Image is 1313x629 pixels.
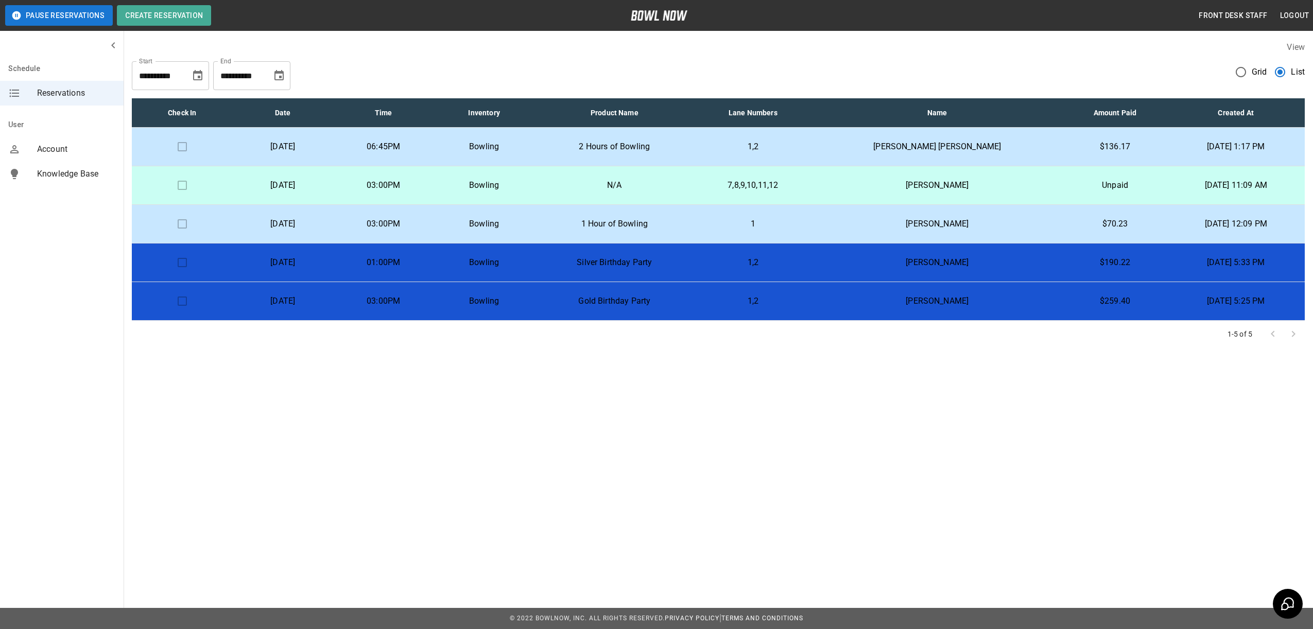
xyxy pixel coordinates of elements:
span: List [1291,66,1305,78]
p: [DATE] [240,179,324,191]
p: $190.22 [1072,256,1159,269]
a: Terms and Conditions [721,615,803,622]
p: 2 Hours of Bowling [543,141,686,153]
p: [PERSON_NAME] [820,256,1055,269]
span: Grid [1252,66,1267,78]
p: [PERSON_NAME] [820,179,1055,191]
p: [DATE] [240,295,324,307]
p: 1,2 [703,256,803,269]
p: [DATE] [240,218,324,230]
th: Created At [1167,98,1305,128]
p: [DATE] 1:17 PM [1175,141,1297,153]
button: Choose date, selected date is Oct 11, 2025 [187,65,208,86]
p: Bowling [442,141,526,153]
p: 01:00PM [341,256,425,269]
button: Logout [1276,6,1313,25]
p: 03:00PM [341,179,425,191]
p: Bowling [442,256,526,269]
th: Inventory [434,98,534,128]
p: 03:00PM [341,295,425,307]
p: Bowling [442,218,526,230]
a: Privacy Policy [665,615,719,622]
p: 06:45PM [341,141,425,153]
p: N/A [543,179,686,191]
button: Create Reservation [117,5,211,26]
p: Bowling [442,179,526,191]
th: Time [333,98,434,128]
span: Knowledge Base [37,168,115,180]
th: Lane Numbers [695,98,811,128]
p: [DATE] 12:09 PM [1175,218,1297,230]
label: View [1287,42,1305,52]
p: $70.23 [1072,218,1159,230]
p: $136.17 [1072,141,1159,153]
button: Front Desk Staff [1195,6,1271,25]
p: Bowling [442,295,526,307]
span: © 2022 BowlNow, Inc. All Rights Reserved. [510,615,665,622]
p: [DATE] 11:09 AM [1175,179,1297,191]
button: Pause Reservations [5,5,113,26]
span: Account [37,143,115,155]
p: Silver Birthday Party [543,256,686,269]
p: Gold Birthday Party [543,295,686,307]
p: [DATE] [240,141,324,153]
p: [DATE] 5:25 PM [1175,295,1297,307]
span: Reservations [37,87,115,99]
p: 1 [703,218,803,230]
p: 1,2 [703,141,803,153]
th: Amount Paid [1063,98,1167,128]
p: 1 Hour of Bowling [543,218,686,230]
p: 7,8,9,10,11,12 [703,179,803,191]
p: Unpaid [1072,179,1159,191]
p: [PERSON_NAME] [820,295,1055,307]
th: Date [232,98,333,128]
p: [DATE] 5:33 PM [1175,256,1297,269]
p: 1,2 [703,295,803,307]
th: Product Name [534,98,695,128]
p: $259.40 [1072,295,1159,307]
p: [PERSON_NAME] [820,218,1055,230]
th: Check In [132,98,232,128]
p: [DATE] [240,256,324,269]
button: Choose date, selected date is Oct 31, 2025 [269,65,289,86]
p: [PERSON_NAME] [PERSON_NAME] [820,141,1055,153]
th: Name [811,98,1063,128]
img: logo [631,10,687,21]
p: 03:00PM [341,218,425,230]
p: 1-5 of 5 [1228,329,1252,339]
